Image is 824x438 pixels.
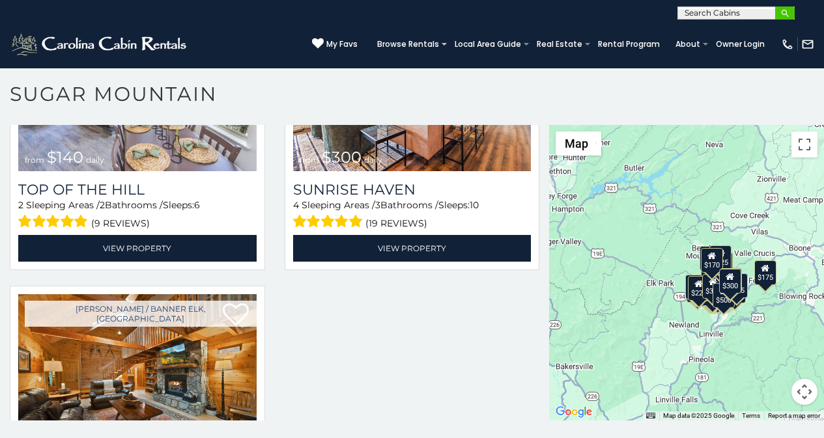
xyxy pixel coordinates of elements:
div: Sleeping Areas / Bathrooms / Sleeps: [293,198,532,232]
a: [PERSON_NAME] / Banner Elk, [GEOGRAPHIC_DATA] [25,301,257,327]
button: Toggle fullscreen view [791,131,817,157]
a: Local Area Guide [448,35,528,53]
div: $300 [702,274,724,299]
span: My Favs [326,38,358,50]
img: Google [552,404,595,420]
span: from [25,155,44,165]
span: 4 [293,199,299,211]
div: $175 [754,260,776,285]
div: $300 [719,269,741,294]
a: Owner Login [709,35,771,53]
div: $500 [713,283,735,308]
div: $225 [688,276,710,301]
span: 3 [375,199,380,211]
div: $170 [701,248,723,273]
a: Browse Rentals [371,35,446,53]
button: Keyboard shortcuts [646,411,655,420]
span: 10 [470,199,479,211]
a: Top Of The Hill [18,181,257,198]
img: White-1-2.png [10,31,190,57]
span: 2 [18,199,23,211]
div: $225 [709,245,732,270]
img: mail-regular-white.png [801,38,814,51]
a: Real Estate [530,35,589,53]
span: (9 reviews) [91,215,150,232]
span: daily [364,155,382,165]
div: $240 [685,275,707,299]
div: $240 [700,246,722,271]
span: from [300,155,319,165]
span: Map data ©2025 Google [663,412,734,419]
span: Map [565,137,588,150]
div: Sleeping Areas / Bathrooms / Sleeps: [18,198,257,232]
img: phone-regular-white.png [781,38,794,51]
a: Report a map error [768,412,820,419]
span: (19 reviews) [365,215,427,232]
a: Open this area in Google Maps (opens a new window) [552,404,595,420]
span: daily [86,155,104,165]
span: 6 [194,199,200,211]
span: $140 [47,148,83,167]
a: Terms [742,412,760,419]
a: My Favs [312,38,358,51]
a: View Property [18,235,257,262]
button: Change map style [556,131,601,156]
a: Sunrise Haven [293,181,532,198]
a: Rental Program [591,35,666,53]
a: View Property [293,235,532,262]
span: 2 [100,199,105,211]
a: About [669,35,707,53]
button: Map camera controls [791,379,817,405]
span: $300 [322,148,362,167]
